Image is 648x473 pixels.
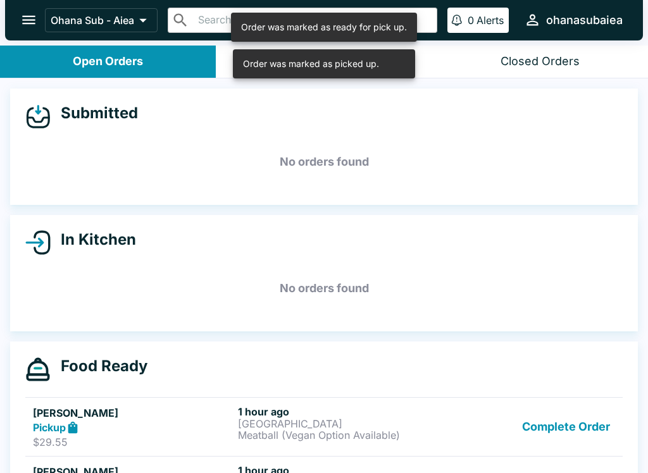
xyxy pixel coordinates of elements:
button: ohanasubaiea [519,6,628,34]
div: Closed Orders [501,54,580,69]
h6: 1 hour ago [238,405,438,418]
h5: No orders found [25,139,623,185]
div: Order was marked as picked up. [243,53,379,75]
button: Complete Order [517,405,615,449]
input: Search orders by name or phone number [194,11,432,29]
h4: Food Ready [51,357,147,376]
p: 0 [468,14,474,27]
p: Alerts [477,14,504,27]
h5: [PERSON_NAME] [33,405,233,421]
button: Ohana Sub - Aiea [45,8,158,32]
a: [PERSON_NAME]Pickup$29.551 hour ago[GEOGRAPHIC_DATA]Meatball (Vegan Option Available)Complete Order [25,397,623,457]
strong: Pickup [33,421,66,434]
p: Ohana Sub - Aiea [51,14,134,27]
div: ohanasubaiea [546,13,623,28]
p: Meatball (Vegan Option Available) [238,429,438,441]
p: $29.55 [33,436,233,448]
p: [GEOGRAPHIC_DATA] [238,418,438,429]
h4: In Kitchen [51,230,136,249]
h5: No orders found [25,266,623,311]
h4: Submitted [51,104,138,123]
div: Order was marked as ready for pick up. [241,16,407,38]
div: Open Orders [73,54,143,69]
button: open drawer [13,4,45,36]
